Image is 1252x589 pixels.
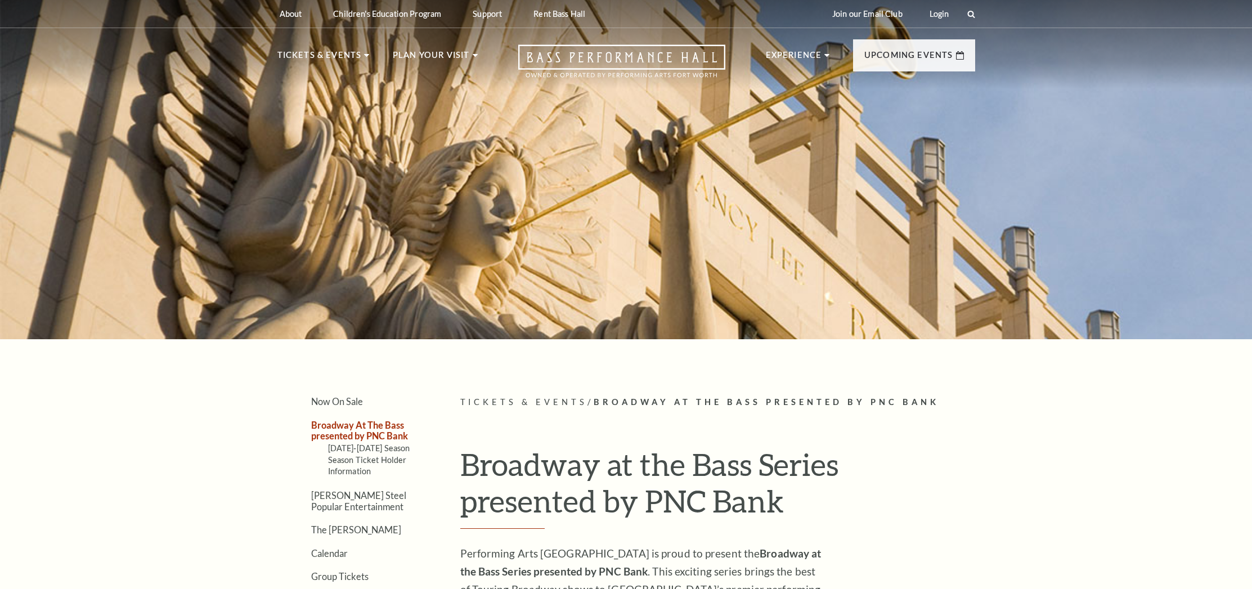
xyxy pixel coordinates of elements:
strong: Broadway at the Bass Series presented by PNC Bank [460,547,822,578]
p: Support [473,9,502,19]
a: Now On Sale [311,396,363,407]
p: Tickets & Events [277,48,362,69]
a: Calendar [311,548,348,559]
a: Group Tickets [311,571,369,582]
a: Broadway At The Bass presented by PNC Bank [311,420,408,441]
h1: Broadway at the Bass Series presented by PNC Bank [460,446,975,529]
p: Upcoming Events [864,48,953,69]
p: Experience [766,48,822,69]
p: Rent Bass Hall [533,9,585,19]
p: About [280,9,302,19]
a: [DATE]-[DATE] Season [328,443,410,453]
span: Broadway At The Bass presented by PNC Bank [594,397,939,407]
a: The [PERSON_NAME] [311,524,401,535]
a: Season Ticket Holder Information [328,455,407,476]
span: Tickets & Events [460,397,588,407]
p: / [460,395,975,410]
p: Children's Education Program [333,9,441,19]
p: Plan Your Visit [393,48,470,69]
a: [PERSON_NAME] Steel Popular Entertainment [311,490,406,511]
